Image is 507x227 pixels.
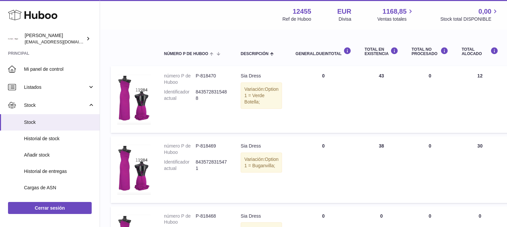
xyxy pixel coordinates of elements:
[241,213,282,219] div: Sia Dress
[24,185,95,191] span: Cargas de ASN
[244,157,278,168] span: Option 1 = Buganvilla;
[405,136,455,203] td: 0
[196,159,227,172] dd: 8435728315471
[382,7,406,16] span: 1168,85
[282,16,311,22] div: Ref de Huboo
[455,136,505,203] td: 30
[358,136,405,203] td: 38
[24,66,95,72] span: Mi panel de control
[293,7,311,16] strong: 12455
[24,152,95,158] span: Añadir stock
[365,47,398,56] div: Total en EXISTENCIA
[440,7,499,22] a: 0,00 Stock total DISPONIBLE
[24,168,95,175] span: Historial de entregas
[164,73,196,85] dt: número P de Huboo
[117,143,151,195] img: product image
[196,143,227,156] dd: P-818469
[289,136,358,203] td: 0
[289,66,358,133] td: 0
[164,159,196,172] dt: Identificador actual
[339,16,351,22] div: Divisa
[25,32,85,45] div: [PERSON_NAME]
[295,47,351,56] div: general.dueInTotal
[164,52,208,56] span: número P de Huboo
[241,153,282,173] div: Variación:
[455,66,505,133] td: 12
[440,16,499,22] span: Stock total DISPONIBLE
[164,143,196,156] dt: número P de Huboo
[241,82,282,109] div: Variación:
[8,34,18,44] img: pedidos@glowrias.com
[337,7,351,16] strong: EUR
[241,73,282,79] div: Sia Dress
[24,102,88,108] span: Stock
[478,7,491,16] span: 0,00
[241,143,282,149] div: Sia Dress
[244,86,278,104] span: Option 1 = Verde Botella;
[412,47,448,56] div: Total NO PROCESADO
[196,213,227,226] dd: P-818468
[196,73,227,85] dd: P-818470
[377,16,414,22] span: Ventas totales
[8,202,92,214] a: Cerrar sesión
[117,73,151,125] img: product image
[196,89,227,101] dd: 8435728315488
[405,66,455,133] td: 0
[24,136,95,142] span: Historial de stock
[358,66,405,133] td: 43
[164,89,196,101] dt: Identificador actual
[241,52,268,56] span: Descripción
[377,7,414,22] a: 1168,85 Ventas totales
[164,213,196,226] dt: número P de Huboo
[462,47,498,56] div: Total ALOCADO
[24,119,95,126] span: Stock
[25,39,98,44] span: [EMAIL_ADDRESS][DOMAIN_NAME]
[24,84,88,90] span: Listados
